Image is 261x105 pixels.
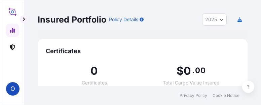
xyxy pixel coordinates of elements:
[82,80,107,85] span: Certificates
[192,68,194,73] span: .
[205,16,217,23] span: 2025
[38,14,106,25] p: Insured Portfolio
[177,66,184,76] span: $
[180,93,207,98] a: Privacy Policy
[46,47,239,55] span: Certificates
[195,68,205,73] span: 00
[90,66,98,76] span: 0
[10,85,15,92] span: O
[213,93,239,98] a: Cookie Notice
[202,13,227,26] button: Year Selector
[109,16,138,23] p: Policy Details
[184,66,191,76] span: 0
[163,80,220,85] span: Total Cargo Value Insured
